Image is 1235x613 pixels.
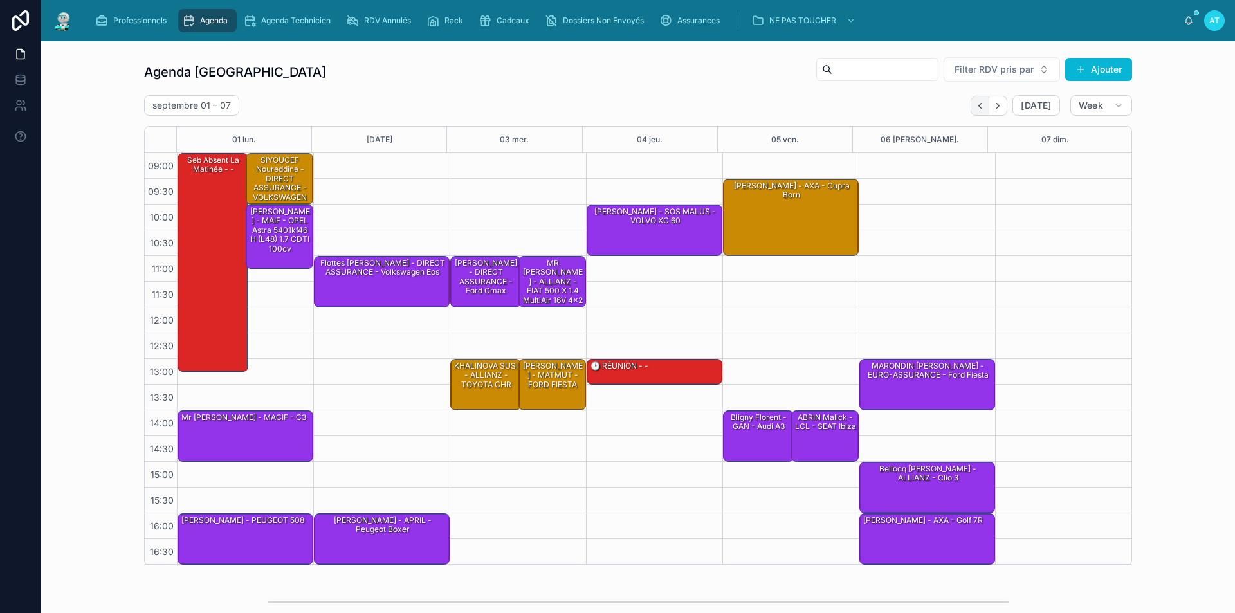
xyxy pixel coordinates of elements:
[147,546,177,557] span: 16:30
[944,57,1060,82] button: Select Button
[91,9,176,32] a: Professionnels
[860,360,994,410] div: MARONDIN [PERSON_NAME] - EURO-ASSURANCE - Ford fiesta
[794,412,858,433] div: ABRIN Malick - LCL - SEAT Ibiza
[152,99,231,112] h2: septembre 01 – 07
[453,257,520,297] div: [PERSON_NAME] - DIRECT ASSURANCE - ford cmax
[200,15,228,26] span: Agenda
[519,360,586,410] div: [PERSON_NAME] - MATMUT - FORD FIESTA
[497,15,529,26] span: Cadeaux
[149,263,177,274] span: 11:00
[147,417,177,428] span: 14:00
[724,411,793,461] div: Bligny Florent - GAN - Audi A3
[862,360,994,381] div: MARONDIN [PERSON_NAME] - EURO-ASSURANCE - Ford fiesta
[147,237,177,248] span: 10:30
[1021,100,1051,111] span: [DATE]
[342,9,420,32] a: RDV Annulés
[1070,95,1132,116] button: Week
[587,205,722,255] div: [PERSON_NAME] - SOS MALUS - VOLVO XC 60
[246,154,313,204] div: SIYOUCEF Noureddine - DIRECT ASSURANCE - VOLKSWAGEN Tiguan
[655,9,729,32] a: Assurances
[453,360,520,390] div: KHALINOVA SUSI - ALLIANZ - TOYOTA CHR
[637,127,663,152] button: 04 jeu.
[881,127,959,152] button: 06 [PERSON_NAME].
[180,154,247,176] div: Seb absent la matinée - -
[316,257,448,279] div: Flottes [PERSON_NAME] - DIRECT ASSURANCE - Volkswagen eos
[862,463,994,484] div: Bellocq [PERSON_NAME] - ALLIANZ - Clio 3
[232,127,256,152] button: 01 lun.
[724,179,858,255] div: [PERSON_NAME] - AXA - cupra born
[500,127,529,152] button: 03 mer.
[726,180,857,201] div: [PERSON_NAME] - AXA - cupra born
[451,257,520,307] div: [PERSON_NAME] - DIRECT ASSURANCE - ford cmax
[178,411,313,461] div: Mr [PERSON_NAME] - MACIF - C3
[315,257,449,307] div: Flottes [PERSON_NAME] - DIRECT ASSURANCE - Volkswagen eos
[51,10,75,31] img: App logo
[145,160,177,171] span: 09:00
[144,63,326,81] h1: Agenda [GEOGRAPHIC_DATA]
[1041,127,1069,152] button: 07 dim.
[423,9,472,32] a: Rack
[180,515,306,526] div: [PERSON_NAME] - PEUGEOT 508
[521,257,585,315] div: MR [PERSON_NAME] - ALLIANZ - FIAT 500 X 1.4 MultiAir 16V 4x2 140 cv
[178,154,248,371] div: Seb absent la matinée - -
[771,127,799,152] button: 05 ven.
[955,63,1034,76] span: Filter RDV pris par
[147,212,177,223] span: 10:00
[149,289,177,300] span: 11:30
[451,360,520,410] div: KHALINOVA SUSI - ALLIANZ - TOYOTA CHR
[541,9,653,32] a: Dossiers Non Envoyés
[792,411,859,461] div: ABRIN Malick - LCL - SEAT Ibiza
[587,360,722,384] div: 🕒 RÉUNION - -
[147,469,177,480] span: 15:00
[862,515,984,526] div: [PERSON_NAME] - AXA - Golf 7R
[147,443,177,454] span: 14:30
[261,15,331,26] span: Agenda Technicien
[589,206,721,227] div: [PERSON_NAME] - SOS MALUS - VOLVO XC 60
[147,340,177,351] span: 12:30
[1065,58,1132,81] button: Ajouter
[147,495,177,506] span: 15:30
[315,514,449,564] div: [PERSON_NAME] - APRIL - Peugeot boxer
[521,360,585,390] div: [PERSON_NAME] - MATMUT - FORD FIESTA
[589,360,650,372] div: 🕒 RÉUNION - -
[444,15,463,26] span: Rack
[147,366,177,377] span: 13:00
[147,315,177,325] span: 12:00
[769,15,836,26] span: NE PAS TOUCHER
[367,127,392,152] button: [DATE]
[178,9,237,32] a: Agenda
[747,9,862,32] a: NE PAS TOUCHER
[726,412,792,433] div: Bligny Florent - GAN - Audi A3
[1209,15,1220,26] span: AT
[239,9,340,32] a: Agenda Technicien
[145,186,177,197] span: 09:30
[971,96,989,116] button: Back
[248,206,313,255] div: [PERSON_NAME] - MAIF - OPEL Astra 5401kf46 H (L48) 1.7 CDTI 100cv
[519,257,586,307] div: MR [PERSON_NAME] - ALLIANZ - FIAT 500 X 1.4 MultiAir 16V 4x2 140 cv
[989,96,1007,116] button: Next
[364,15,411,26] span: RDV Annulés
[316,515,448,536] div: [PERSON_NAME] - APRIL - Peugeot boxer
[180,412,307,423] div: Mr [PERSON_NAME] - MACIF - C3
[475,9,538,32] a: Cadeaux
[248,154,313,212] div: SIYOUCEF Noureddine - DIRECT ASSURANCE - VOLKSWAGEN Tiguan
[1079,100,1103,111] span: Week
[178,514,313,564] div: [PERSON_NAME] - PEUGEOT 508
[860,462,994,513] div: Bellocq [PERSON_NAME] - ALLIANZ - Clio 3
[147,520,177,531] span: 16:00
[677,15,720,26] span: Assurances
[113,15,167,26] span: Professionnels
[246,205,313,268] div: [PERSON_NAME] - MAIF - OPEL Astra 5401kf46 H (L48) 1.7 CDTI 100cv
[1012,95,1059,116] button: [DATE]
[860,514,994,564] div: [PERSON_NAME] - AXA - Golf 7R
[563,15,644,26] span: Dossiers Non Envoyés
[85,6,1184,35] div: scrollable content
